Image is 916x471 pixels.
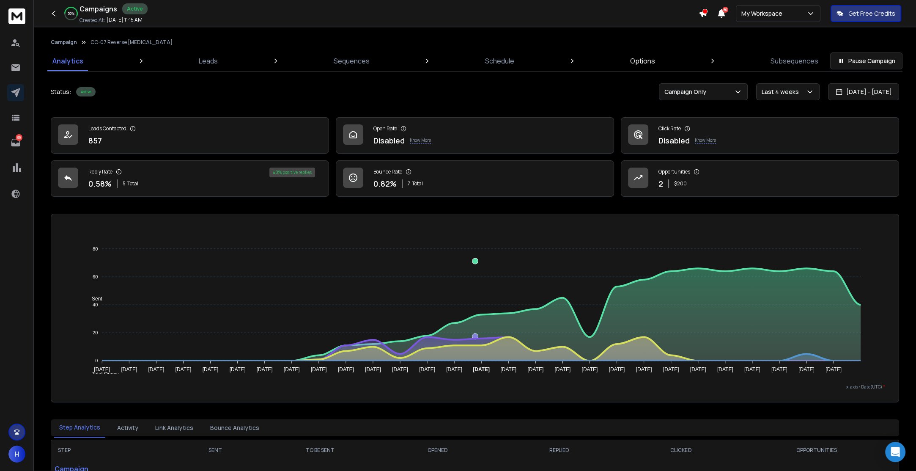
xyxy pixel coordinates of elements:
[107,17,143,23] p: [DATE] 11:15 AM
[80,4,117,14] h1: Campaigns
[47,51,88,71] a: Analytics
[765,51,823,71] a: Subsequences
[65,384,885,390] p: x-axis : Date(UTC)
[175,366,191,372] tspan: [DATE]
[88,135,102,146] p: 857
[91,39,173,46] p: CC-07 Reverse [MEDICAL_DATA]
[830,52,902,69] button: Pause Campaign
[762,88,802,96] p: Last 4 weeks
[658,125,681,132] p: Click Rate
[88,125,126,132] p: Leads Contacted
[51,88,71,96] p: Status:
[625,51,660,71] a: Options
[554,366,570,372] tspan: [DATE]
[828,83,899,100] button: [DATE] - [DATE]
[658,168,690,175] p: Opportunities
[491,440,627,460] th: REPLIED
[664,88,710,96] p: Campaign Only
[127,180,138,187] span: Total
[831,5,901,22] button: Get Free Credits
[336,160,614,197] a: Bounce Rate0.82%7Total
[334,56,370,66] p: Sequences
[123,180,126,187] span: 5
[16,134,22,141] p: 69
[630,56,655,66] p: Options
[581,366,598,372] tspan: [DATE]
[717,366,733,372] tspan: [DATE]
[336,117,614,154] a: Open RateDisabledKnow More
[527,366,543,372] tspan: [DATE]
[8,446,25,463] button: H
[95,358,98,363] tspan: 0
[51,440,174,460] th: STEP
[663,366,679,372] tspan: [DATE]
[365,366,381,372] tspan: [DATE]
[722,7,728,13] span: 50
[85,371,119,377] span: Total Opens
[256,366,272,372] tspan: [DATE]
[337,366,354,372] tspan: [DATE]
[205,419,264,437] button: Bounce Analytics
[88,178,112,190] p: 0.58 %
[92,274,97,279] tspan: 60
[174,440,256,460] th: SENT
[408,180,410,187] span: 7
[798,366,814,372] tspan: [DATE]
[735,440,899,460] th: OPPORTUNITIES
[112,419,143,437] button: Activity
[658,178,663,190] p: 2
[825,366,842,372] tspan: [DATE]
[410,137,431,144] p: Know More
[485,56,514,66] p: Schedule
[121,366,137,372] tspan: [DATE]
[627,440,735,460] th: CLICKED
[52,56,83,66] p: Analytics
[283,366,299,372] tspan: [DATE]
[771,56,818,66] p: Subsequences
[269,168,315,177] div: 40 % positive replies
[122,3,148,14] div: Active
[92,302,97,307] tspan: 40
[229,366,245,372] tspan: [DATE]
[202,366,218,372] tspan: [DATE]
[199,56,218,66] p: Leads
[500,366,516,372] tspan: [DATE]
[76,87,96,96] div: Active
[85,296,102,302] span: Sent
[621,160,899,197] a: Opportunities2$200
[150,419,198,437] button: Link Analytics
[744,366,760,372] tspan: [DATE]
[88,168,112,175] p: Reply Rate
[68,11,74,16] p: 56 %
[256,440,384,460] th: TO BE SENT
[54,418,105,438] button: Step Analytics
[771,366,787,372] tspan: [DATE]
[695,137,716,144] p: Know More
[80,17,105,24] p: Created At:
[373,125,397,132] p: Open Rate
[51,117,329,154] a: Leads Contacted857
[658,135,690,146] p: Disabled
[7,134,24,151] a: 69
[885,442,905,462] div: Open Intercom Messenger
[690,366,706,372] tspan: [DATE]
[621,117,899,154] a: Click RateDisabledKnow More
[384,440,491,460] th: OPENED
[848,9,895,18] p: Get Free Credits
[412,180,423,187] span: Total
[329,51,375,71] a: Sequences
[373,178,397,190] p: 0.82 %
[92,330,97,335] tspan: 20
[741,9,786,18] p: My Workspace
[674,180,687,187] p: $ 200
[373,168,402,175] p: Bounce Rate
[473,366,490,372] tspan: [DATE]
[373,135,405,146] p: Disabled
[94,366,110,372] tspan: [DATE]
[51,160,329,197] a: Reply Rate0.58%5Total40% positive replies
[51,39,77,46] button: Campaign
[419,366,435,372] tspan: [DATE]
[194,51,223,71] a: Leads
[480,51,519,71] a: Schedule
